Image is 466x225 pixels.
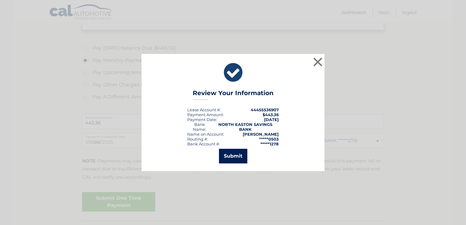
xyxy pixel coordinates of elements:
[187,122,212,132] div: Bank Name:
[263,112,279,117] span: $443.36
[251,107,279,112] strong: 44455536907
[187,137,208,141] div: Routing #:
[187,132,224,137] div: Name on Account:
[187,117,217,122] div: :
[187,141,220,146] div: Bank Account #:
[243,132,279,137] strong: [PERSON_NAME]
[312,56,324,68] button: ×
[193,89,274,100] h3: Review Your Information
[187,112,224,117] div: Payment Amount:
[187,107,221,112] div: Lease Account #:
[264,117,279,122] span: [DATE]
[219,149,247,163] button: Submit
[218,122,272,132] strong: NORTH EASTON SAVINGS BANK
[187,117,216,122] span: Payment Date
